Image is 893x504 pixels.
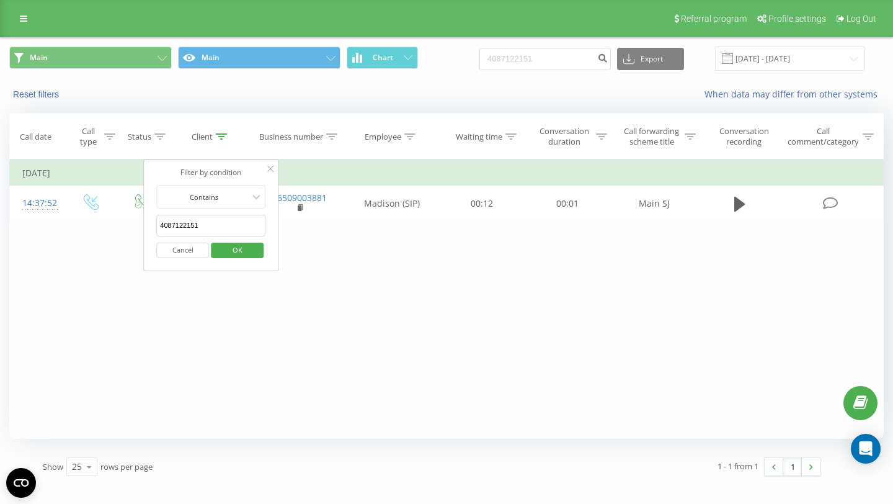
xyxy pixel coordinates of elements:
[156,243,209,258] button: Cancel
[525,186,610,222] td: 00:01
[178,47,340,69] button: Main
[156,166,265,179] div: Filter by condition
[440,186,525,222] td: 00:12
[456,132,502,142] div: Waiting time
[100,461,153,472] span: rows per page
[9,47,172,69] button: Main
[30,53,48,63] span: Main
[365,132,401,142] div: Employee
[681,14,747,24] span: Referral program
[72,461,82,473] div: 25
[783,458,802,475] a: 1
[22,191,52,215] div: 14:37:52
[851,434,881,464] div: Open Intercom Messenger
[10,161,884,186] td: [DATE]
[373,53,393,62] span: Chart
[536,126,593,147] div: Conversation duration
[128,132,151,142] div: Status
[768,14,826,24] span: Profile settings
[259,132,323,142] div: Business number
[20,132,51,142] div: Call date
[272,192,327,204] a: 16509003881
[9,89,65,100] button: Reset filters
[344,186,440,222] td: Madison (SIP)
[704,88,884,100] a: When data may differ from other systems
[192,132,213,142] div: Client
[621,126,682,147] div: Call forwarding scheme title
[610,186,699,222] td: Main SJ
[710,126,778,147] div: Conversation recording
[787,126,860,147] div: Call comment/category
[6,468,36,498] button: Open CMP widget
[718,460,758,472] div: 1 - 1 from 1
[617,48,684,70] button: Export
[479,48,611,70] input: Search by number
[211,243,264,258] button: OK
[846,14,876,24] span: Log Out
[156,215,265,236] input: Enter value
[75,126,101,147] div: Call type
[347,47,418,69] button: Chart
[220,240,255,259] span: OK
[43,461,63,472] span: Show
